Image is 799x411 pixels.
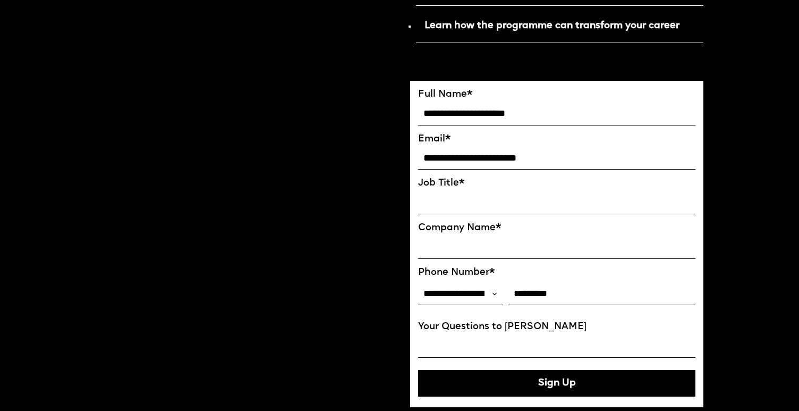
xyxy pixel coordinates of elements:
label: Email [418,133,695,145]
label: Full Name [418,89,695,100]
label: Job Title [418,178,695,189]
label: Your Questions to [PERSON_NAME] [418,321,695,333]
button: Sign Up [418,370,695,397]
label: Company Name [418,222,695,234]
label: Phone Number [418,267,695,279]
strong: Learn how the programme can transform your career [424,21,679,31]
